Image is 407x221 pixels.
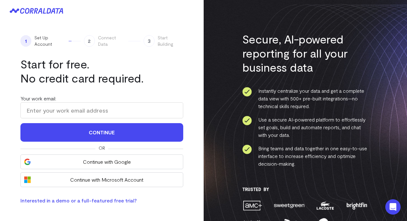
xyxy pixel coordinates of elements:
[20,154,183,169] button: Continue with Google
[99,145,105,151] span: Or
[34,35,65,47] span: Set Up Account
[385,199,401,215] div: Open Intercom Messenger
[98,35,125,47] span: Connect Data
[158,35,183,47] span: Start Building
[20,35,31,47] span: 1
[34,176,179,184] span: Continue with Microsoft Account
[242,116,368,139] li: Use a secure AI-powered platform to effortlessly set goals, build and automate reports, and chat ...
[20,57,183,85] h1: Start for free. No credit card required.
[20,197,137,203] a: Interested in a demo or a full-featured free trial?
[84,35,95,47] span: 2
[34,158,179,166] span: Continue with Google
[242,87,368,110] li: Instantly centralize your data and get a complete data view with 500+ pre-built integrations—no t...
[20,172,183,187] button: Continue with Microsoft Account
[242,187,368,192] h3: Trusted By
[20,123,183,142] button: Continue
[20,95,56,101] label: Your work email:
[144,35,155,47] span: 3
[242,32,368,74] h3: Secure, AI-powered reporting for all your business data
[242,145,368,168] li: Bring teams and data together in one easy-to-use interface to increase efficiency and optimize de...
[20,102,183,118] input: Enter your work email address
